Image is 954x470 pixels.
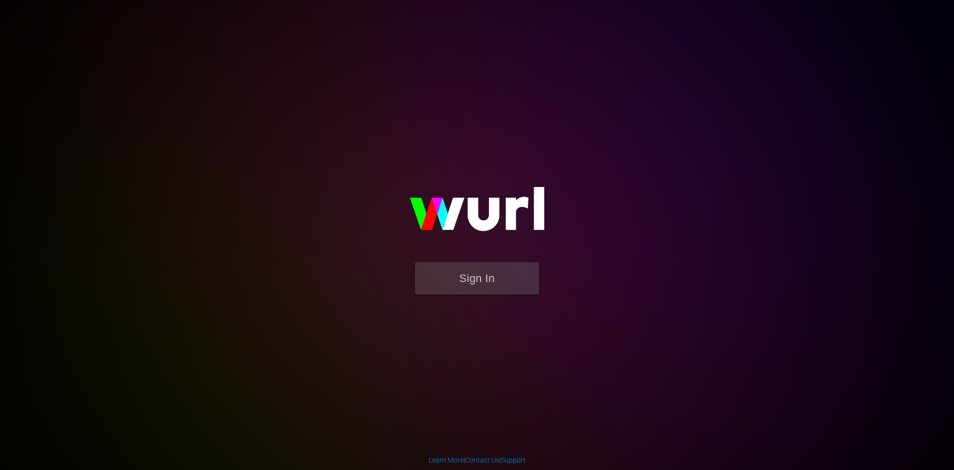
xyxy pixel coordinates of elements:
a: Support [501,456,526,464]
div: | | [429,455,526,465]
button: Sign In [415,262,539,294]
a: Learn More [429,456,464,464]
a: Contact Us [465,456,499,464]
img: wurl-logo-on-black-223613ac3d8ba8fe6dc639794a292ebdb59501304c7dfd60c99c58986ef67473.svg [378,166,576,262]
